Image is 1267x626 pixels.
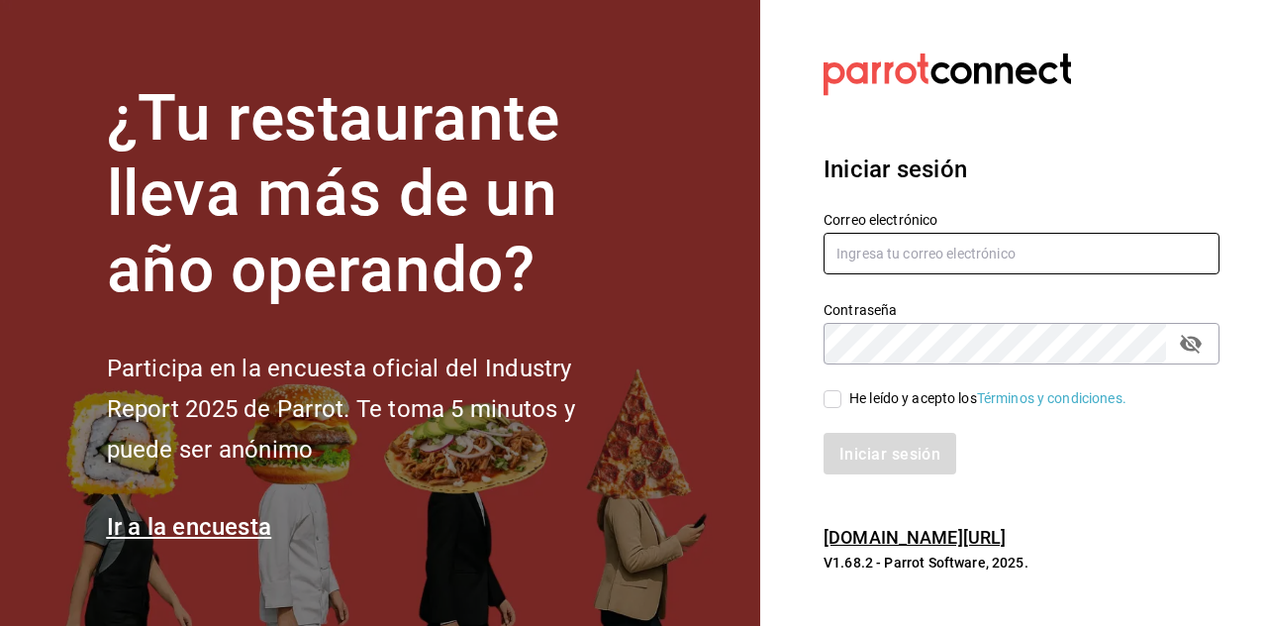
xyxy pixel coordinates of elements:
font: He leído y acepto los [849,390,977,406]
a: Ir a la encuesta [107,513,272,541]
font: Contraseña [824,301,897,317]
button: campo de contraseña [1174,327,1208,361]
font: ¿Tu restaurante lleva más de un año operando? [107,81,560,308]
font: Correo electrónico [824,211,937,227]
a: [DOMAIN_NAME][URL] [824,527,1006,548]
font: Iniciar sesión [824,156,967,183]
font: V1.68.2 - Parrot Software, 2025. [824,555,1028,571]
input: Ingresa tu correo electrónico [824,233,1219,274]
a: Términos y condiciones. [977,390,1126,406]
font: Participa en la encuesta oficial del Industry Report 2025 de Parrot. Te toma 5 minutos y puede se... [107,355,575,464]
